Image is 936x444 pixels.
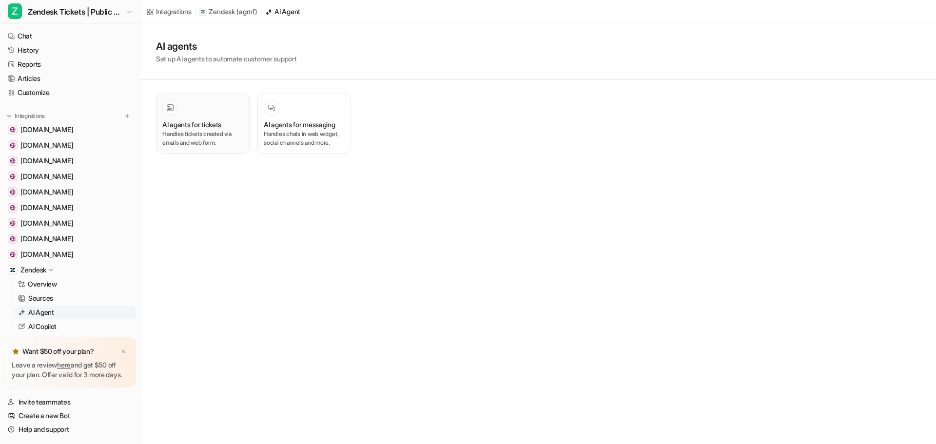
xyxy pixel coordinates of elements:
[57,361,71,369] a: here
[274,6,300,17] div: AI Agent
[4,248,136,261] a: www.inselflieger.de[DOMAIN_NAME]
[8,3,22,19] span: Z
[10,267,16,273] img: Zendesk
[4,423,136,436] a: Help and support
[14,306,136,319] a: AI Agent
[20,187,73,197] span: [DOMAIN_NAME]
[20,156,73,166] span: [DOMAIN_NAME]
[4,111,48,121] button: Integrations
[14,320,136,333] a: AI Copilot
[10,174,16,179] img: www.inselbus-norderney.de
[14,291,136,305] a: Sources
[10,205,16,211] img: www.frisonaut.de
[4,395,136,409] a: Invite teammates
[22,347,94,356] p: Want $50 off your plan?
[10,236,16,242] img: www.inseltouristik.de
[20,265,46,275] p: Zendesk
[4,154,136,168] a: www.nordsee-bike.de[DOMAIN_NAME]
[195,7,196,16] span: /
[10,251,16,257] img: www.inselflieger.de
[257,94,351,154] button: AI agents for messagingHandles chats in web widget, social channels and more.
[260,7,262,16] span: /
[20,125,73,135] span: [DOMAIN_NAME]
[28,322,57,331] p: AI Copilot
[264,119,335,130] h3: AI agents for messaging
[162,130,243,147] p: Handles tickets created via emails and web form.
[20,250,73,259] span: [DOMAIN_NAME]
[4,409,136,423] a: Create a new Bot
[20,234,73,244] span: [DOMAIN_NAME]
[4,43,136,57] a: History
[4,86,136,99] a: Customize
[20,203,73,212] span: [DOMAIN_NAME]
[236,7,257,17] p: ( agrnf )
[12,347,19,355] img: star
[156,39,296,54] h1: AI agents
[14,277,136,291] a: Overview
[4,185,136,199] a: www.inselparker.de[DOMAIN_NAME]
[209,7,234,17] p: Zendesk
[28,293,53,303] p: Sources
[156,6,192,17] div: Integrations
[4,138,136,152] a: www.inselfracht.de[DOMAIN_NAME]
[6,113,13,119] img: expand menu
[10,220,16,226] img: www.inselfaehre.de
[156,94,250,154] button: AI agents for ticketsHandles tickets created via emails and web form.
[28,308,54,317] p: AI Agent
[20,140,73,150] span: [DOMAIN_NAME]
[10,142,16,148] img: www.inselfracht.de
[4,335,136,349] a: Explore all integrations
[265,6,300,17] a: AI Agent
[28,279,57,289] p: Overview
[28,5,124,19] span: Zendesk Tickets | Public Reply
[124,113,131,119] img: menu_add.svg
[120,348,126,355] img: x
[146,6,192,17] a: Integrations
[156,54,296,64] p: Set up AI agents to automate customer support
[4,170,136,183] a: www.inselbus-norderney.de[DOMAIN_NAME]
[20,218,73,228] span: [DOMAIN_NAME]
[4,216,136,230] a: www.inselfaehre.de[DOMAIN_NAME]
[20,172,73,181] span: [DOMAIN_NAME]
[20,334,132,350] span: Explore all integrations
[4,201,136,214] a: www.frisonaut.de[DOMAIN_NAME]
[4,123,136,136] a: www.inselexpress.de[DOMAIN_NAME]
[162,119,221,130] h3: AI agents for tickets
[12,360,128,380] p: Leave a review and get $50 off your plan. Offer valid for 3 more days.
[10,127,16,133] img: www.inselexpress.de
[199,7,257,17] a: Zendesk(agrnf)
[4,29,136,43] a: Chat
[10,158,16,164] img: www.nordsee-bike.de
[15,112,45,120] p: Integrations
[4,232,136,246] a: www.inseltouristik.de[DOMAIN_NAME]
[10,189,16,195] img: www.inselparker.de
[264,130,345,147] p: Handles chats in web widget, social channels and more.
[4,72,136,85] a: Articles
[4,58,136,71] a: Reports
